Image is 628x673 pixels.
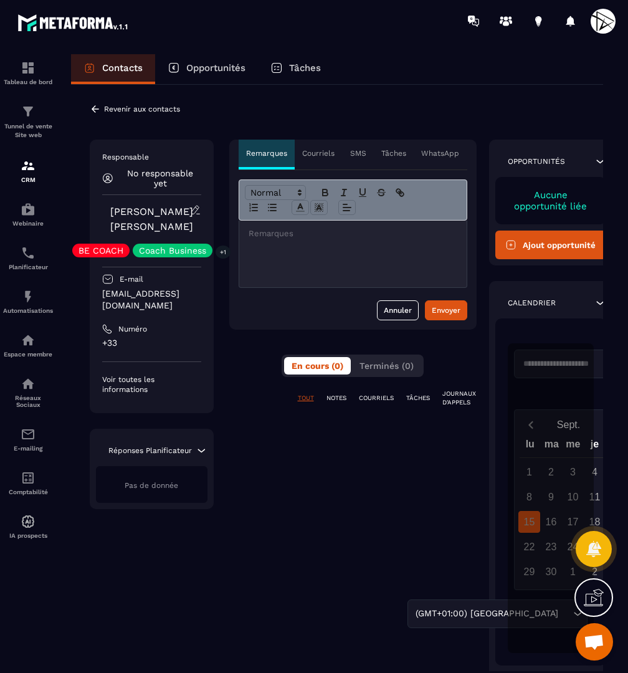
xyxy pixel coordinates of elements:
[21,202,36,217] img: automations
[125,481,178,490] span: Pas de donnée
[71,54,155,84] a: Contacts
[139,246,206,255] p: Coach Business
[3,280,53,323] a: automationsautomationsAutomatisations
[584,436,606,457] div: je
[377,300,419,320] button: Annuler
[3,95,53,149] a: formationformationTunnel de vente Site web
[21,514,36,529] img: automations
[406,394,430,403] p: TÂCHES
[3,445,53,452] p: E-mailing
[108,446,192,456] p: Réponses Planificateur
[421,148,459,158] p: WhatsApp
[584,511,606,533] div: 18
[442,389,476,407] p: JOURNAUX D'APPELS
[17,11,130,34] img: logo
[3,367,53,418] a: social-networksocial-networkRéseaux Sociaux
[381,148,406,158] p: Tâches
[21,60,36,75] img: formation
[258,54,333,84] a: Tâches
[102,337,201,349] p: +33
[3,149,53,193] a: formationformationCRM
[3,307,53,314] p: Automatisations
[407,599,588,628] div: Search for option
[508,298,556,308] p: Calendrier
[21,427,36,442] img: email
[21,333,36,348] img: automations
[412,607,561,621] span: (GMT+01:00) [GEOGRAPHIC_DATA]
[120,274,143,284] p: E-mail
[216,246,231,259] p: +1
[292,361,343,371] span: En cours (0)
[118,324,147,334] p: Numéro
[3,489,53,495] p: Comptabilité
[3,220,53,227] p: Webinaire
[3,264,53,270] p: Planificateur
[289,62,321,74] p: Tâches
[78,246,123,255] p: BE COACH
[508,189,594,212] p: Aucune opportunité liée
[21,289,36,304] img: automations
[104,105,180,113] p: Revenir aux contacts
[3,122,53,140] p: Tunnel de vente Site web
[3,236,53,280] a: schedulerschedulerPlanificateur
[3,532,53,539] p: IA prospects
[298,394,314,403] p: TOUT
[352,357,421,375] button: Terminés (0)
[21,376,36,391] img: social-network
[576,623,613,661] div: Ouvrir le chat
[102,62,143,74] p: Contacts
[120,168,201,188] p: No responsable yet
[3,418,53,461] a: emailemailE-mailing
[3,193,53,236] a: automationsautomationsWebinaire
[246,148,287,158] p: Remarques
[102,152,201,162] p: Responsable
[21,158,36,173] img: formation
[584,486,606,508] div: 11
[102,375,201,394] p: Voir toutes les informations
[3,79,53,85] p: Tableau de bord
[359,394,394,403] p: COURRIELS
[3,351,53,358] p: Espace membre
[155,54,258,84] a: Opportunités
[359,361,414,371] span: Terminés (0)
[186,62,245,74] p: Opportunités
[110,206,193,232] a: [PERSON_NAME] [PERSON_NAME]
[326,394,346,403] p: NOTES
[21,246,36,260] img: scheduler
[350,148,366,158] p: SMS
[302,148,335,158] p: Courriels
[495,231,607,259] button: Ajout opportunité
[508,156,565,166] p: Opportunités
[21,104,36,119] img: formation
[3,51,53,95] a: formationformationTableau de bord
[3,176,53,183] p: CRM
[284,357,351,375] button: En cours (0)
[432,304,460,317] div: Envoyer
[3,394,53,408] p: Réseaux Sociaux
[425,300,467,320] button: Envoyer
[102,288,201,312] p: [EMAIL_ADDRESS][DOMAIN_NAME]
[3,323,53,367] a: automationsautomationsEspace membre
[3,461,53,505] a: accountantaccountantComptabilité
[584,461,606,483] div: 4
[21,470,36,485] img: accountant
